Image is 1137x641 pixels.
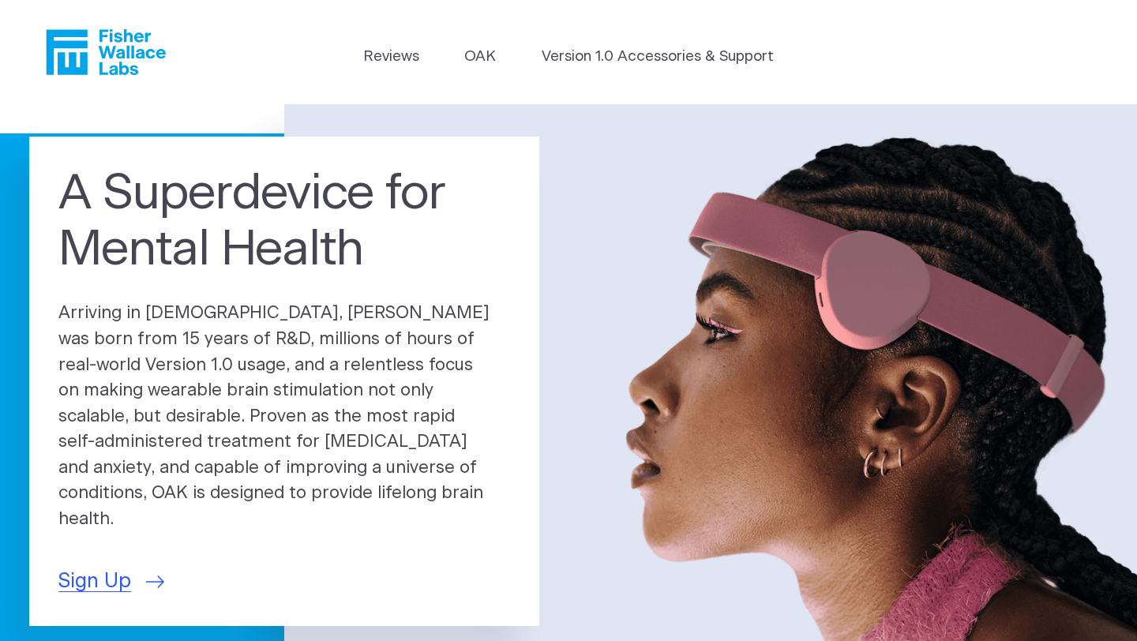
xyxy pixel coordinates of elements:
[46,29,166,75] a: Fisher Wallace
[542,46,774,68] a: Version 1.0 Accessories & Support
[58,166,510,278] h1: A Superdevice for Mental Health
[58,301,510,532] p: Arriving in [DEMOGRAPHIC_DATA], [PERSON_NAME] was born from 15 years of R&D, millions of hours of...
[58,567,131,597] span: Sign Up
[464,46,496,68] a: OAK
[363,46,419,68] a: Reviews
[58,567,164,597] a: Sign Up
